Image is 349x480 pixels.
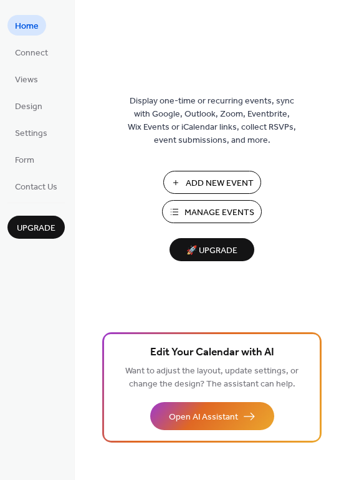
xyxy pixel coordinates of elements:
[163,171,261,194] button: Add New Event
[162,200,262,223] button: Manage Events
[7,69,45,89] a: Views
[177,242,247,259] span: 🚀 Upgrade
[186,177,254,190] span: Add New Event
[15,47,48,60] span: Connect
[15,100,42,113] span: Design
[150,344,274,362] span: Edit Your Calendar with AI
[15,154,34,167] span: Form
[7,122,55,143] a: Settings
[7,95,50,116] a: Design
[17,222,55,235] span: Upgrade
[7,216,65,239] button: Upgrade
[7,42,55,62] a: Connect
[184,206,254,219] span: Manage Events
[170,238,254,261] button: 🚀 Upgrade
[15,20,39,33] span: Home
[169,411,238,424] span: Open AI Assistant
[7,149,42,170] a: Form
[7,176,65,196] a: Contact Us
[125,363,299,393] span: Want to adjust the layout, update settings, or change the design? The assistant can help.
[15,181,57,194] span: Contact Us
[7,15,46,36] a: Home
[15,74,38,87] span: Views
[150,402,274,430] button: Open AI Assistant
[15,127,47,140] span: Settings
[128,95,296,147] span: Display one-time or recurring events, sync with Google, Outlook, Zoom, Eventbrite, Wix Events or ...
